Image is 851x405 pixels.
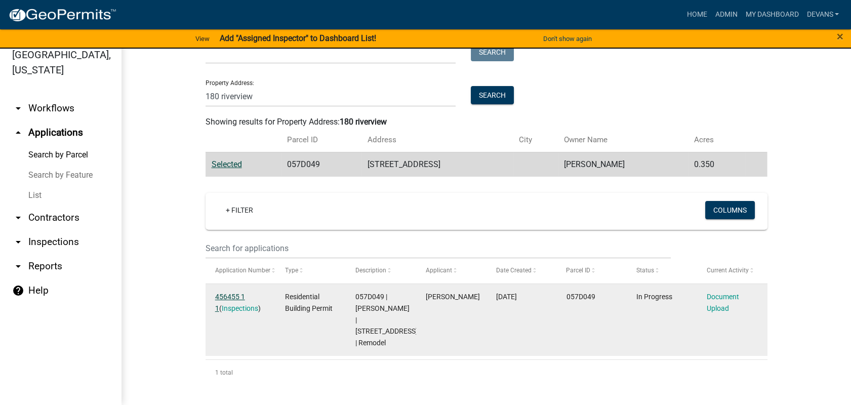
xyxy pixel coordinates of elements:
i: help [12,285,24,297]
datatable-header-cell: Application Number [206,259,276,283]
td: 057D049 [281,152,361,177]
datatable-header-cell: Applicant [416,259,487,283]
button: Don't show again [539,30,596,47]
datatable-header-cell: Current Activity [697,259,767,283]
a: Selected [212,159,242,169]
div: 1 total [206,360,767,385]
a: + Filter [218,201,261,219]
span: 057D049 [566,293,595,301]
th: Address [361,128,513,152]
span: Applicant [426,267,452,274]
a: Home [682,5,711,24]
datatable-header-cell: Date Created [487,259,557,283]
i: arrow_drop_down [12,212,24,224]
i: arrow_drop_down [12,260,24,272]
i: arrow_drop_down [12,102,24,114]
button: Columns [705,201,755,219]
th: Owner Name [558,128,688,152]
td: [STREET_ADDRESS] [361,152,513,177]
span: Date Created [496,267,532,274]
th: Acres [688,128,746,152]
div: Showing results for Property Address: [206,116,767,128]
span: Current Activity [707,267,749,274]
span: Application Number [215,267,270,274]
span: 057D049 | WILLIAMS DAVID F | 180 RIVERVIEW RD | Remodel [355,293,418,347]
a: Inspections [222,304,258,312]
th: Parcel ID [281,128,361,152]
i: arrow_drop_up [12,127,24,139]
datatable-header-cell: Parcel ID [556,259,627,283]
a: View [191,30,214,47]
input: Search for applications [206,238,671,259]
div: ( ) [215,291,266,314]
td: [PERSON_NAME] [558,152,688,177]
span: 07/29/2025 [496,293,517,301]
span: Type [285,267,298,274]
a: devans [802,5,843,24]
a: Document Upload [707,293,739,312]
span: Description [355,267,386,274]
a: 456455 1 1 [215,293,245,312]
span: Parcel ID [566,267,590,274]
button: Search [471,43,514,61]
span: In Progress [636,293,672,301]
button: Search [471,86,514,104]
span: David F. Williams [426,293,480,301]
i: arrow_drop_down [12,236,24,248]
button: Close [837,30,843,43]
span: Status [636,267,654,274]
a: Admin [711,5,741,24]
td: 0.350 [688,152,746,177]
datatable-header-cell: Description [346,259,416,283]
strong: 180 riverview [340,117,387,127]
a: My Dashboard [741,5,802,24]
datatable-header-cell: Type [275,259,346,283]
span: Residential Building Permit [285,293,333,312]
th: City [513,128,558,152]
strong: Add "Assigned Inspector" to Dashboard List! [220,33,376,43]
datatable-header-cell: Status [627,259,697,283]
span: × [837,29,843,44]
